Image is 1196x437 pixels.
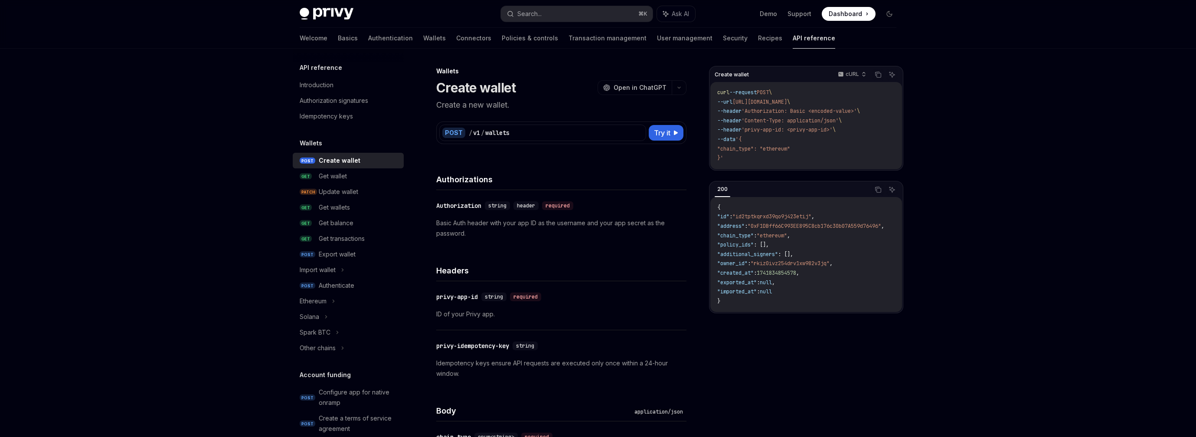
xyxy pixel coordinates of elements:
[436,99,686,111] p: Create a new wallet.
[811,213,814,220] span: ,
[760,10,777,18] a: Demo
[717,241,754,248] span: "policy_ids"
[436,80,516,95] h1: Create wallet
[300,343,336,353] div: Other chains
[729,89,757,96] span: --request
[886,184,898,195] button: Ask AI
[300,158,315,164] span: POST
[517,202,535,209] span: header
[300,296,327,306] div: Ethereum
[754,269,757,276] span: :
[293,384,404,411] a: POSTConfigure app for native onramp
[319,155,360,166] div: Create wallet
[787,99,790,105] span: \
[717,145,790,152] span: "chain_type": "ethereum"
[717,213,729,220] span: "id"
[717,154,723,161] span: }'
[300,236,312,242] span: GET
[300,111,353,122] div: Idempotency keys
[735,136,742,143] span: '{
[319,413,399,434] div: Create a terms of service agreement
[715,184,730,194] div: 200
[300,370,351,380] h5: Account funding
[293,153,404,168] a: POSTCreate wallet
[830,260,833,267] span: ,
[293,108,404,124] a: Idempotency keys
[717,126,742,133] span: --header
[657,28,712,49] a: User management
[872,184,884,195] button: Copy the contents from the code block
[319,387,399,408] div: Configure app for native onramp
[757,269,796,276] span: 1741834854578
[833,126,836,133] span: \
[729,213,732,220] span: :
[757,89,769,96] span: POST
[481,128,484,137] div: /
[319,233,365,244] div: Get transactions
[436,292,478,301] div: privy-app-id
[822,7,876,21] a: Dashboard
[732,213,811,220] span: "id2tptkqrxd39qo9j423etij"
[319,218,353,228] div: Get balance
[293,168,404,184] a: GETGet wallet
[654,128,670,138] span: Try it
[300,283,315,289] span: POST
[742,117,839,124] span: 'Content-Type: application/json'
[649,125,683,141] button: Try it
[829,10,862,18] span: Dashboard
[436,67,686,76] div: Wallets
[319,249,356,260] div: Export wallet
[717,223,745,230] span: "address"
[293,200,404,215] a: GETGet wallets
[510,292,541,301] div: required
[717,89,729,96] span: curl
[488,202,507,209] span: string
[456,28,491,49] a: Connectors
[436,358,686,379] p: Idempotency keys ensure API requests are executed only once within a 24-hour window.
[436,218,686,239] p: Basic Auth header with your app ID as the username and your app secret as the password.
[717,99,732,105] span: --url
[300,95,368,106] div: Authorization signatures
[793,28,835,49] a: API reference
[293,231,404,246] a: GETGet transactions
[717,204,720,211] span: {
[485,293,503,300] span: string
[338,28,358,49] a: Basics
[300,220,312,227] span: GET
[502,28,558,49] a: Policies & controls
[769,89,772,96] span: \
[516,342,534,349] span: string
[300,251,315,258] span: POST
[300,8,353,20] img: dark logo
[657,6,695,22] button: Ask AI
[436,405,631,417] h4: Body
[882,7,896,21] button: Toggle dark mode
[300,173,312,180] span: GET
[754,232,757,239] span: :
[758,28,782,49] a: Recipes
[293,278,404,293] a: POSTAuthenticate
[751,260,830,267] span: "rkiz0ivz254drv1xw982v3jq"
[293,215,404,231] a: GETGet balance
[293,77,404,93] a: Introduction
[293,246,404,262] a: POSTExport wallet
[717,251,778,258] span: "additional_signers"
[872,69,884,80] button: Copy the contents from the code block
[732,99,787,105] span: [URL][DOMAIN_NAME]
[300,265,336,275] div: Import wallet
[717,260,748,267] span: "owner_id"
[757,232,787,239] span: "ethereum"
[757,279,760,286] span: :
[300,138,322,148] h5: Wallets
[846,71,859,78] p: cURL
[542,201,573,210] div: required
[436,174,686,185] h4: Authorizations
[787,232,790,239] span: ,
[517,9,542,19] div: Search...
[886,69,898,80] button: Ask AI
[717,269,754,276] span: "created_at"
[319,171,347,181] div: Get wallet
[293,93,404,108] a: Authorization signatures
[748,260,751,267] span: :
[717,279,757,286] span: "exported_at"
